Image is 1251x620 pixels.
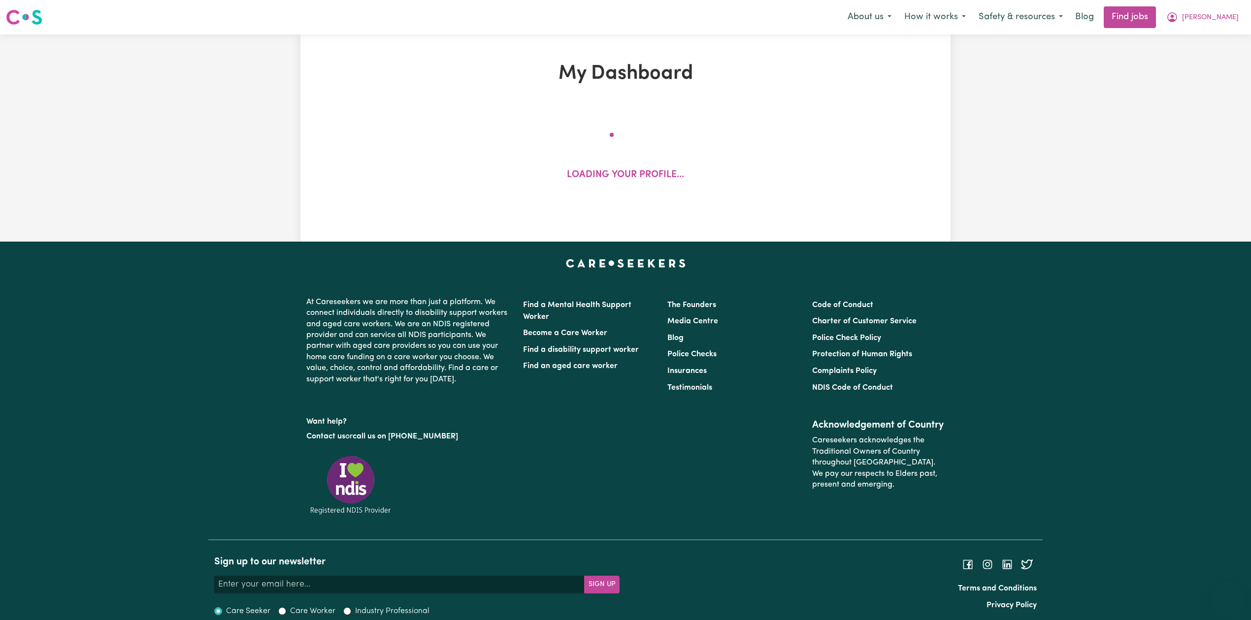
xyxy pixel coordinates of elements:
a: Police Check Policy [812,334,881,342]
h1: My Dashboard [415,62,836,86]
a: Charter of Customer Service [812,317,917,325]
h2: Sign up to our newsletter [214,556,620,568]
p: or [306,427,511,446]
button: Safety & resources [972,7,1069,28]
span: [PERSON_NAME] [1182,12,1239,23]
a: Privacy Policy [987,601,1037,609]
a: Follow Careseekers on LinkedIn [1001,560,1013,568]
button: Subscribe [584,576,620,593]
button: About us [841,7,898,28]
a: Find an aged care worker [523,362,618,370]
a: Police Checks [667,350,717,358]
a: Code of Conduct [812,301,873,309]
a: Terms and Conditions [958,585,1037,592]
a: Blog [1069,6,1100,28]
p: At Careseekers we are more than just a platform. We connect individuals directly to disability su... [306,293,511,389]
a: Find jobs [1104,6,1156,28]
button: How it works [898,7,972,28]
a: Become a Care Worker [523,329,607,337]
a: Testimonials [667,384,712,392]
a: Protection of Human Rights [812,350,912,358]
label: Industry Professional [355,605,429,617]
button: My Account [1160,7,1245,28]
a: Insurances [667,367,707,375]
a: Complaints Policy [812,367,877,375]
input: Enter your email here... [214,576,585,593]
a: The Founders [667,301,716,309]
a: Follow Careseekers on Twitter [1021,560,1033,568]
a: Media Centre [667,317,718,325]
img: Careseekers logo [6,8,42,26]
a: Blog [667,334,684,342]
a: Follow Careseekers on Facebook [962,560,974,568]
a: Find a Mental Health Support Worker [523,301,631,321]
label: Care Worker [290,605,335,617]
p: Careseekers acknowledges the Traditional Owners of Country throughout [GEOGRAPHIC_DATA]. We pay o... [812,431,945,494]
h2: Acknowledgement of Country [812,419,945,431]
iframe: Button to launch messaging window [1212,581,1243,612]
p: Want help? [306,412,511,427]
a: Careseekers home page [566,259,686,267]
a: Find a disability support worker [523,346,639,354]
a: Contact us [306,433,345,440]
img: Registered NDIS provider [306,454,395,516]
a: call us on [PHONE_NUMBER] [353,433,458,440]
a: Follow Careseekers on Instagram [982,560,993,568]
a: NDIS Code of Conduct [812,384,893,392]
p: Loading your profile... [567,168,684,183]
a: Careseekers logo [6,6,42,29]
label: Care Seeker [226,605,270,617]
